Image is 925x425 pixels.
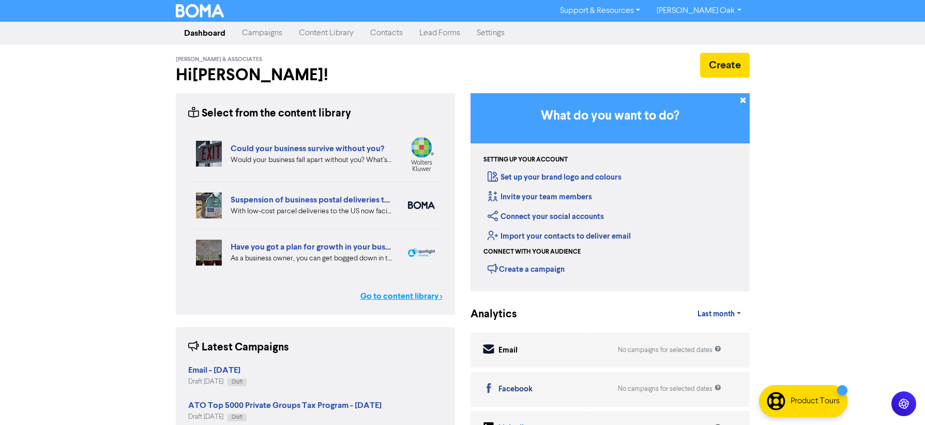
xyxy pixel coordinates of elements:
a: Support & Resources [552,3,648,19]
span: Draft [232,415,242,420]
div: Select from the content library [188,106,351,122]
span: Last month [697,310,735,319]
a: Campaigns [234,23,291,43]
a: Could your business survive without you? [231,143,384,154]
img: boma [408,201,435,209]
div: No campaigns for selected dates [618,384,721,394]
div: Draft [DATE] [188,377,247,387]
div: Email [498,345,518,357]
span: Draft [232,379,242,385]
a: Contacts [362,23,411,43]
strong: ATO Top 5000 Private Groups Tax Program - [DATE] [188,400,382,411]
a: Last month [689,304,749,325]
div: Getting Started in BOMA [471,93,750,291]
h2: Hi [PERSON_NAME] ! [176,65,455,85]
a: Settings [468,23,513,43]
div: Facebook [498,384,533,395]
img: spotlight [408,248,435,257]
div: Create a campaign [488,261,565,276]
a: Set up your brand logo and colours [488,172,621,182]
div: Connect with your audience [483,247,581,257]
a: Have you got a plan for growth in your business? [231,242,407,252]
span: [PERSON_NAME] & Associates [176,56,262,63]
a: Go to content library > [360,290,443,302]
div: Setting up your account [483,155,568,165]
h3: What do you want to do? [486,109,734,124]
iframe: Chat Widget [873,375,925,425]
a: [PERSON_NAME] Oak [648,3,749,19]
strong: Email - [DATE] [188,365,240,375]
div: With low-cost parcel deliveries to the US now facing tariffs, many international postal services ... [231,206,392,217]
div: Latest Campaigns [188,340,289,356]
div: As a business owner, you can get bogged down in the demands of day-to-day business. We can help b... [231,253,392,264]
a: Import your contacts to deliver email [488,231,631,241]
a: Suspension of business postal deliveries to the [GEOGRAPHIC_DATA]: what options do you have? [231,195,595,205]
a: Invite your team members [488,192,592,202]
img: wolterskluwer [408,137,435,171]
a: ATO Top 5000 Private Groups Tax Program - [DATE] [188,402,382,410]
a: Content Library [291,23,362,43]
div: Draft [DATE] [188,412,382,422]
a: Lead Forms [411,23,468,43]
a: Connect your social accounts [488,212,604,222]
div: Analytics [471,306,504,323]
div: No campaigns for selected dates [618,345,721,355]
a: Dashboard [176,23,234,43]
button: Create [700,53,750,78]
img: BOMA Logo [176,4,224,18]
div: Would your business fall apart without you? What’s your Plan B in case of accident, illness, or j... [231,155,392,166]
a: Email - [DATE] [188,367,240,375]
